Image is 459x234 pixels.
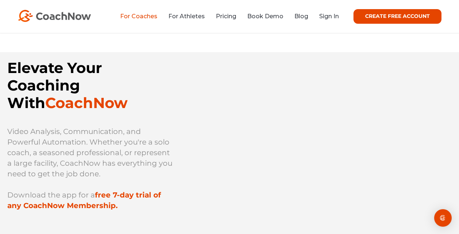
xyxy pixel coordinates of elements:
a: CREATE FREE ACCOUNT [353,9,441,24]
a: Book Demo [247,13,283,20]
a: For Coaches [120,13,157,20]
a: Pricing [216,13,236,20]
iframe: YouTube video player [203,77,452,229]
p: Download the app for a [7,190,173,211]
a: Sign In [319,13,339,20]
div: Open Intercom Messenger [434,209,452,227]
img: CoachNow Logo [18,10,91,22]
a: Blog [294,13,308,20]
p: Video Analysis, Communication, and Powerful Automation. Whether you're a solo coach, a seasoned p... [7,126,173,179]
a: For Athletes [168,13,205,20]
